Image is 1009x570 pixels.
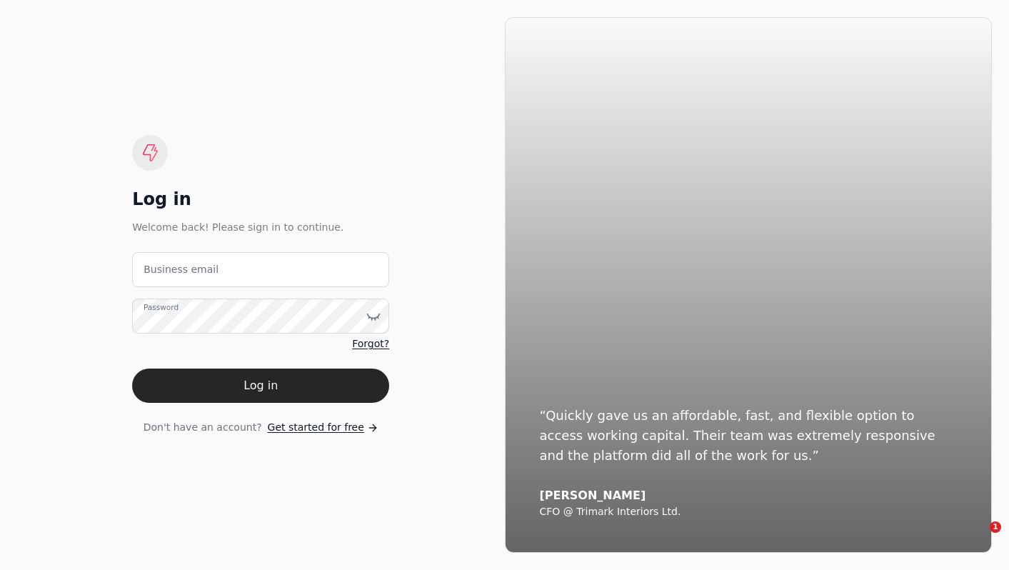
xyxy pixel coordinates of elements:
a: Forgot? [352,336,389,351]
button: Log in [132,369,389,403]
div: Log in [132,188,389,211]
label: Password [144,302,179,314]
label: Business email [144,262,219,277]
span: Don't have an account? [144,420,262,435]
iframe: Intercom live chat [960,521,995,556]
span: Get started for free [268,420,364,435]
span: 1 [990,521,1001,533]
div: “Quickly gave us an affordable, fast, and flexible option to access working capital. Their team w... [540,406,958,466]
a: Get started for free [268,420,378,435]
div: [PERSON_NAME] [540,489,958,503]
div: Welcome back! Please sign in to continue. [132,219,389,235]
div: CFO @ Trimark Interiors Ltd. [540,506,958,519]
